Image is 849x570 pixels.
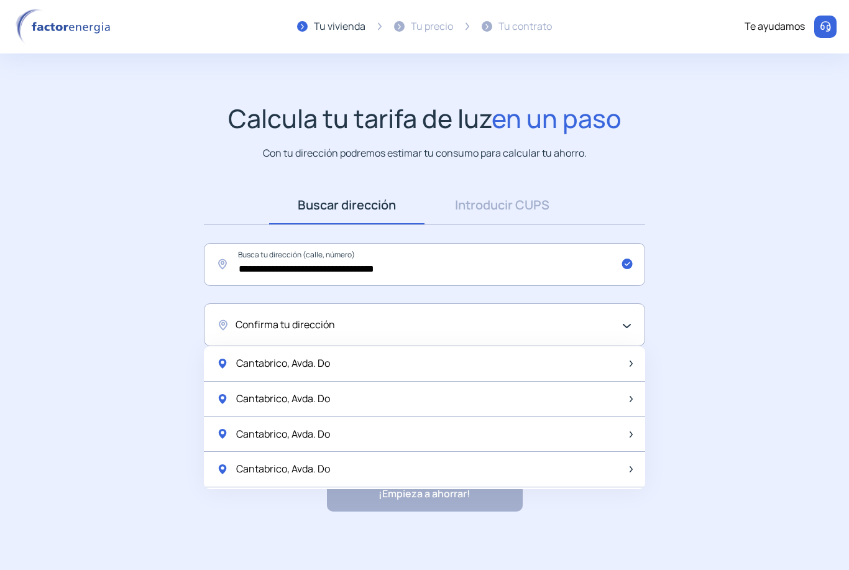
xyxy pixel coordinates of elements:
div: Tu precio [411,19,453,35]
img: location-pin-green.svg [216,428,229,440]
span: en un paso [492,101,622,136]
span: Cantabrico, Avda. Do [236,356,330,372]
span: Cantabrico, Avda. Do [236,391,330,407]
img: arrow-next-item.svg [630,466,633,472]
p: Con tu dirección podremos estimar tu consumo para calcular tu ahorro. [263,145,587,161]
a: Introducir CUPS [424,186,580,224]
img: location-pin-green.svg [216,393,229,405]
span: Cantabrico, Avda. Do [236,426,330,443]
img: logo factor [12,9,118,45]
img: location-pin-green.svg [216,357,229,370]
div: Tu vivienda [314,19,365,35]
div: Tu contrato [498,19,552,35]
img: arrow-next-item.svg [630,431,633,438]
div: Te ayudamos [745,19,805,35]
img: llamar [819,21,832,33]
h1: Calcula tu tarifa de luz [228,103,622,134]
img: location-pin-green.svg [216,463,229,476]
img: arrow-next-item.svg [630,361,633,367]
span: Confirma tu dirección [236,317,335,333]
img: arrow-next-item.svg [630,396,633,402]
a: Buscar dirección [269,186,424,224]
span: Cantabrico, Avda. Do [236,461,330,477]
